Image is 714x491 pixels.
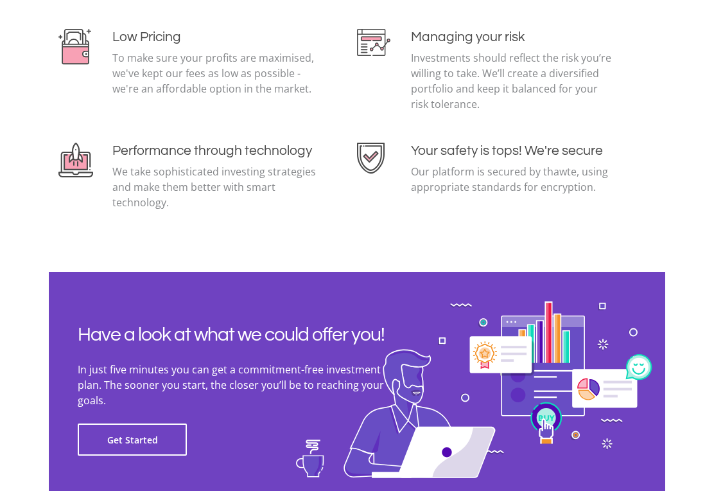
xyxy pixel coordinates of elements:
p: In just five minutes you can get a commitment-free investment plan. The sooner you start, the clo... [78,362,396,408]
h4: Performance through technology [112,143,316,159]
p: To make sure your profits are maximised, we've kept our fees as low as possible - we're an afford... [112,50,316,96]
p: We take sophisticated investing strategies and make them better with smart technology. [112,164,316,210]
button: Get Started [78,424,187,456]
h4: Your safety is tops! We're secure [411,143,614,159]
h4: Low Pricing [112,29,316,45]
p: Our platform is secured by thawte, using appropriate standards for encryption. [411,164,614,195]
p: Investments should reflect the risk you’re willing to take. We’ll create a diversified portfolio ... [411,50,614,112]
h4: Managing your risk [411,29,614,45]
h2: Have a look at what we could offer you! [78,323,396,346]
